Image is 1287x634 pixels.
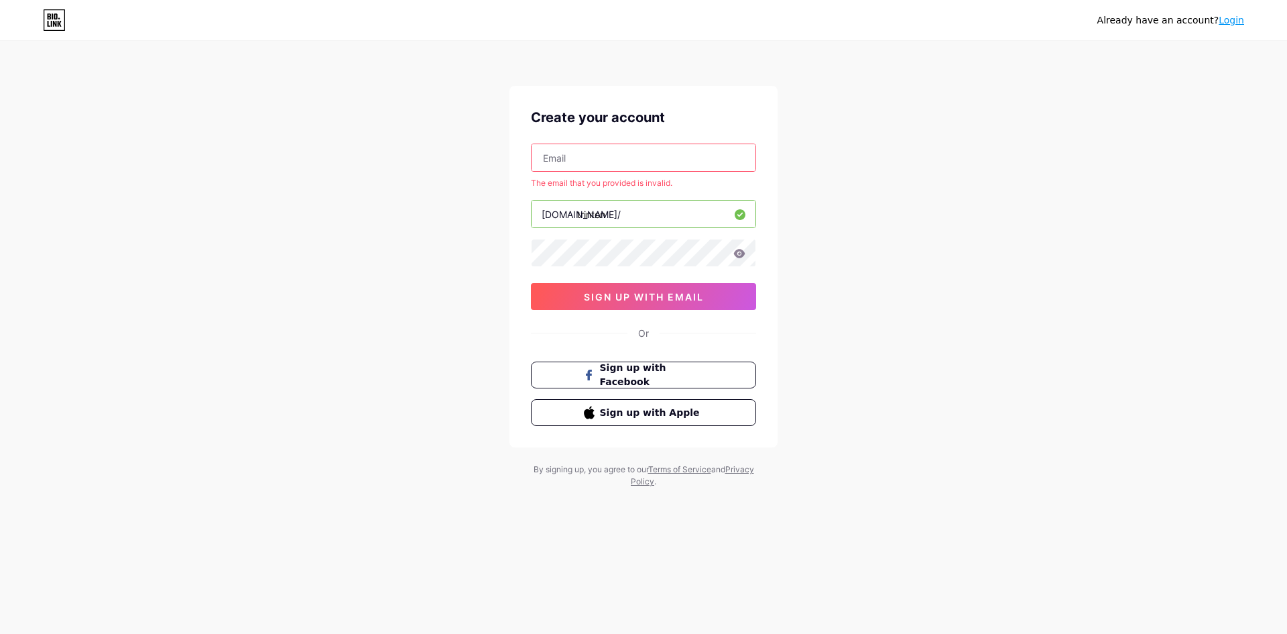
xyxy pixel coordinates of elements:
[531,177,756,189] div: The email that you provided is invalid.
[600,361,704,389] span: Sign up with Facebook
[530,464,757,488] div: By signing up, you agree to our and .
[584,291,704,303] span: sign up with email
[532,201,755,227] input: username
[531,399,756,426] button: Sign up with Apple
[531,107,756,127] div: Create your account
[1219,15,1244,25] a: Login
[1097,13,1244,28] div: Already have an account?
[638,326,649,340] div: Or
[600,406,704,420] span: Sign up with Apple
[531,283,756,310] button: sign up with email
[531,362,756,388] button: Sign up with Facebook
[648,464,711,474] a: Terms of Service
[542,207,621,221] div: [DOMAIN_NAME]/
[532,144,755,171] input: Email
